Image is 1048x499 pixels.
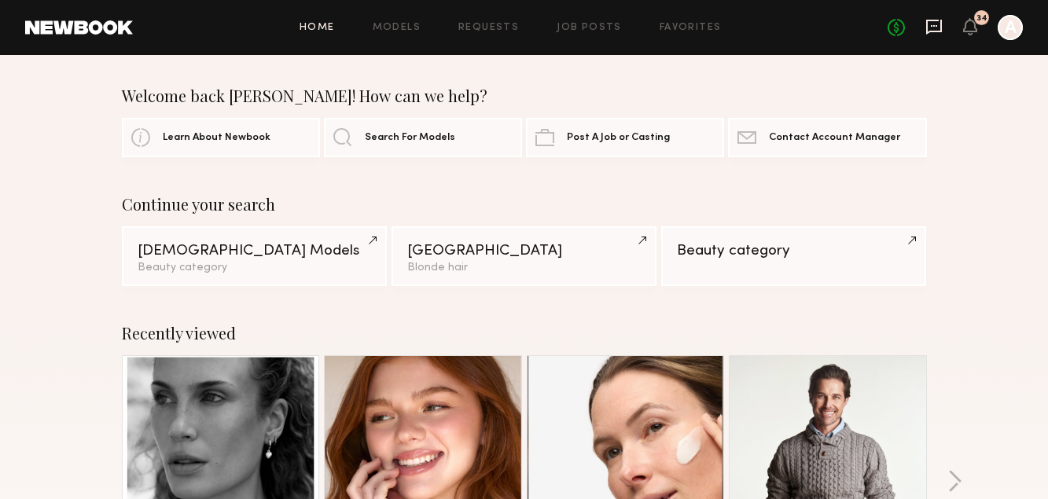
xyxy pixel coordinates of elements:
[557,23,622,33] a: Job Posts
[998,15,1023,40] a: A
[300,23,335,33] a: Home
[407,244,641,259] div: [GEOGRAPHIC_DATA]
[567,133,670,143] span: Post A Job or Casting
[392,226,656,286] a: [GEOGRAPHIC_DATA]Blonde hair
[728,118,926,157] a: Contact Account Manager
[122,195,927,214] div: Continue your search
[526,118,724,157] a: Post A Job or Casting
[122,86,927,105] div: Welcome back [PERSON_NAME]! How can we help?
[661,226,926,286] a: Beauty category
[324,118,522,157] a: Search For Models
[122,118,320,157] a: Learn About Newbook
[138,244,371,259] div: [DEMOGRAPHIC_DATA] Models
[407,262,641,273] div: Blonde hair
[976,14,987,23] div: 34
[122,226,387,286] a: [DEMOGRAPHIC_DATA] ModelsBeauty category
[365,133,455,143] span: Search For Models
[122,324,927,343] div: Recently viewed
[677,244,910,259] div: Beauty category
[769,133,900,143] span: Contact Account Manager
[138,262,371,273] div: Beauty category
[163,133,270,143] span: Learn About Newbook
[458,23,519,33] a: Requests
[660,23,722,33] a: Favorites
[373,23,421,33] a: Models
